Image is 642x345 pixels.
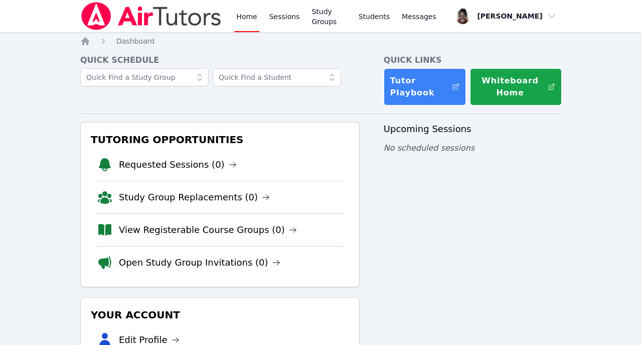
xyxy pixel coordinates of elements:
[89,306,351,324] h3: Your Account
[213,68,341,86] input: Quick Find a Student
[80,2,222,30] img: Air Tutors
[402,12,436,22] span: Messages
[116,37,154,45] span: Dashboard
[119,158,237,172] a: Requested Sessions (0)
[80,36,562,46] nav: Breadcrumb
[89,131,351,149] h3: Tutoring Opportunities
[470,68,562,105] button: Whiteboard Home
[119,256,280,270] a: Open Study Group Invitations (0)
[119,190,270,204] a: Study Group Replacements (0)
[119,223,297,237] a: View Registerable Course Groups (0)
[384,143,474,153] span: No scheduled sessions
[80,68,209,86] input: Quick Find a Study Group
[384,54,562,66] h4: Quick Links
[384,68,466,105] a: Tutor Playbook
[384,122,562,136] h3: Upcoming Sessions
[80,54,360,66] h4: Quick Schedule
[116,36,154,46] a: Dashboard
